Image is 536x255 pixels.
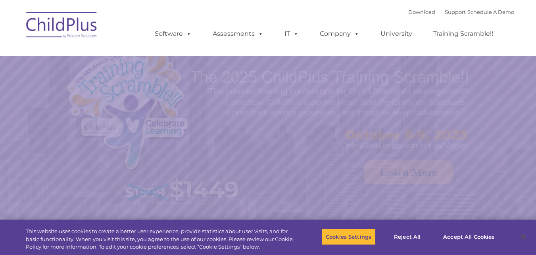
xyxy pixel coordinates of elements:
[515,228,532,245] button: Close
[467,9,514,15] a: Schedule A Demo
[425,26,501,42] a: Training Scramble!!
[277,26,307,42] a: IT
[312,26,367,42] a: Company
[408,9,435,15] a: Download
[408,9,514,15] font: |
[26,228,295,251] div: This website uses cookies to create a better user experience, provide statistics about user visit...
[22,6,102,46] img: ChildPlus by Procare Solutions
[445,9,466,15] a: Support
[364,160,453,184] a: Learn More
[321,228,376,245] button: Cookies Settings
[382,228,432,245] button: Reject All
[373,26,420,42] a: University
[205,26,271,42] a: Assessments
[147,26,200,42] a: Software
[439,228,499,245] button: Accept All Cookies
